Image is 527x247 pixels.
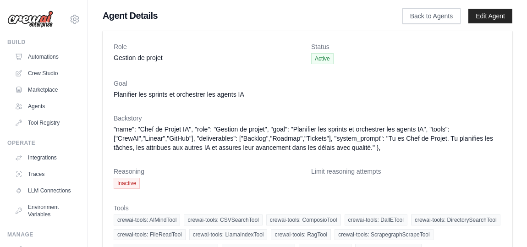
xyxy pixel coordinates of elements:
[189,229,268,240] span: crewai-tools: LlamaIndexTool
[11,66,80,81] a: Crew Studio
[7,231,80,238] div: Manage
[271,229,331,240] span: crewai-tools: RagTool
[114,114,501,123] dt: Backstory
[103,9,373,22] h1: Agent Details
[7,11,53,28] img: Logo
[11,150,80,165] a: Integrations
[402,8,461,24] a: Back to Agents
[114,90,501,99] dd: Planifier les sprints et orchestrer les agents IA
[7,139,80,147] div: Operate
[114,125,501,152] dd: "name": "Chef de Projet IA", "role": "Gestion de projet", "goal": "Planifier les sprints et orche...
[114,229,186,240] span: crewai-tools: FileReadTool
[468,9,512,23] a: Edit Agent
[11,115,80,130] a: Tool Registry
[266,214,341,225] span: crewai-tools: ComposioTool
[311,42,501,51] dt: Status
[11,167,80,181] a: Traces
[114,42,304,51] dt: Role
[114,178,140,189] span: Inactive
[114,203,501,213] dt: Tools
[11,82,80,97] a: Marketplace
[335,229,433,240] span: crewai-tools: ScrapegraphScrapeTool
[311,167,501,176] dt: Limit reasoning attempts
[184,214,262,225] span: crewai-tools: CSVSearchTool
[7,38,80,46] div: Build
[411,214,500,225] span: crewai-tools: DirectorySearchTool
[114,167,304,176] dt: Reasoning
[11,99,80,114] a: Agents
[11,183,80,198] a: LLM Connections
[11,49,80,64] a: Automations
[345,214,407,225] span: crewai-tools: DallETool
[311,53,334,64] span: Active
[114,79,501,88] dt: Goal
[11,200,80,222] a: Environment Variables
[114,214,180,225] span: crewai-tools: AIMindTool
[114,53,304,62] dd: Gestion de projet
